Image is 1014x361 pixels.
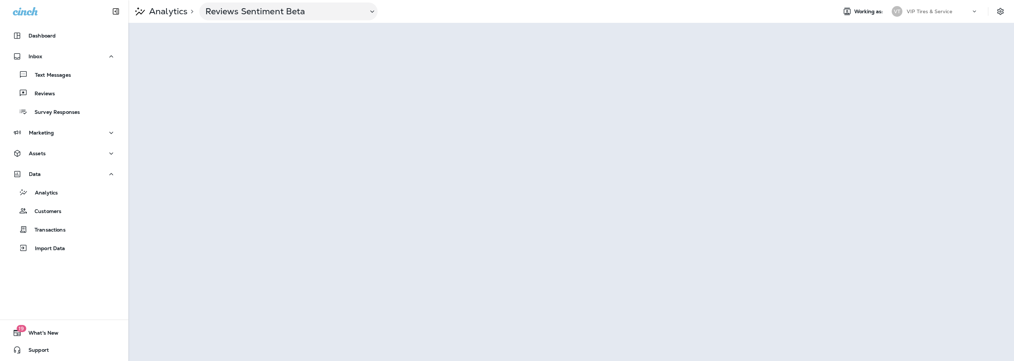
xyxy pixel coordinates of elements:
[7,126,121,140] button: Marketing
[27,91,55,97] p: Reviews
[907,9,952,14] p: VIP Tires & Service
[106,4,126,19] button: Collapse Sidebar
[7,185,121,200] button: Analytics
[29,130,54,136] p: Marketing
[7,146,121,161] button: Assets
[7,222,121,237] button: Transactions
[7,167,121,181] button: Data
[27,227,66,234] p: Transactions
[28,72,71,79] p: Text Messages
[7,240,121,255] button: Import Data
[27,109,80,116] p: Survey Responses
[29,54,42,59] p: Inbox
[7,29,121,43] button: Dashboard
[7,343,121,357] button: Support
[21,347,49,356] span: Support
[7,49,121,63] button: Inbox
[29,33,56,39] p: Dashboard
[7,67,121,82] button: Text Messages
[29,171,41,177] p: Data
[28,190,58,197] p: Analytics
[16,325,26,332] span: 19
[27,208,61,215] p: Customers
[7,326,121,340] button: 19What's New
[146,6,188,17] p: Analytics
[21,330,58,339] span: What's New
[7,86,121,101] button: Reviews
[29,151,46,156] p: Assets
[28,245,65,252] p: Import Data
[994,5,1007,18] button: Settings
[188,9,194,14] p: >
[128,23,1014,361] iframe: To enrich screen reader interactions, please activate Accessibility in Grammarly extension settings
[205,6,362,17] p: Reviews Sentiment Beta
[7,104,121,119] button: Survey Responses
[854,9,885,15] span: Working as:
[7,203,121,218] button: Customers
[892,6,902,17] div: VT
